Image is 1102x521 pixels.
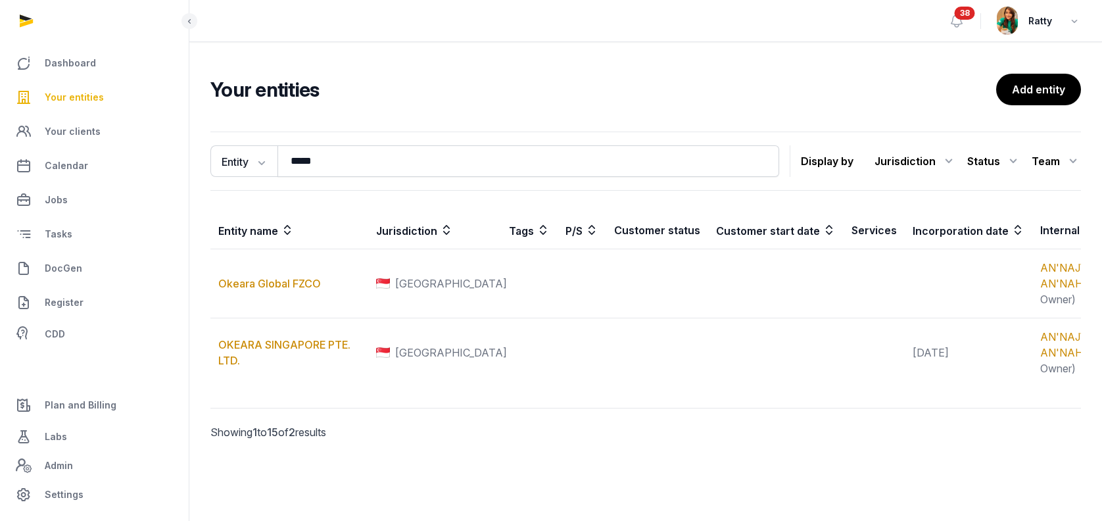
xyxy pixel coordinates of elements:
[967,151,1021,172] div: Status
[11,47,178,79] a: Dashboard
[45,124,101,139] span: Your clients
[210,145,277,177] button: Entity
[45,326,65,342] span: CDD
[801,151,853,172] p: Display by
[1032,151,1081,172] div: Team
[45,226,72,242] span: Tasks
[45,458,73,474] span: Admin
[501,212,558,249] th: Tags
[252,426,257,439] span: 1
[45,158,88,174] span: Calendar
[45,192,68,208] span: Jobs
[11,389,178,421] a: Plan and Billing
[11,82,178,113] a: Your entities
[708,212,844,249] th: Customer start date
[11,253,178,284] a: DocGen
[905,318,1032,387] td: [DATE]
[558,212,606,249] th: P/S
[905,212,1032,249] th: Incorporation date
[395,345,507,360] span: [GEOGRAPHIC_DATA]
[218,338,350,367] a: OKEARA SINGAPORE PTE. LTD.
[11,453,178,479] a: Admin
[395,276,507,291] span: [GEOGRAPHIC_DATA]
[11,479,178,510] a: Settings
[11,184,178,216] a: Jobs
[996,74,1081,105] a: Add entity
[45,295,84,310] span: Register
[11,287,178,318] a: Register
[11,116,178,147] a: Your clients
[368,212,501,249] th: Jurisdiction
[289,426,295,439] span: 2
[45,429,67,445] span: Labs
[210,409,412,456] p: Showing to of results
[606,212,708,249] th: Customer status
[874,151,957,172] div: Jurisdiction
[210,212,368,249] th: Entity name
[844,212,905,249] th: Services
[11,321,178,347] a: CDD
[210,78,996,101] h2: Your entities
[45,260,82,276] span: DocGen
[45,55,96,71] span: Dashboard
[218,277,321,290] a: Okeara Global FZCO
[955,7,975,20] span: 38
[45,487,84,503] span: Settings
[997,7,1018,35] img: avatar
[45,89,104,105] span: Your entities
[11,218,178,250] a: Tasks
[267,426,278,439] span: 15
[11,150,178,182] a: Calendar
[1028,13,1052,29] span: Ratty
[45,397,116,413] span: Plan and Billing
[11,421,178,453] a: Labs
